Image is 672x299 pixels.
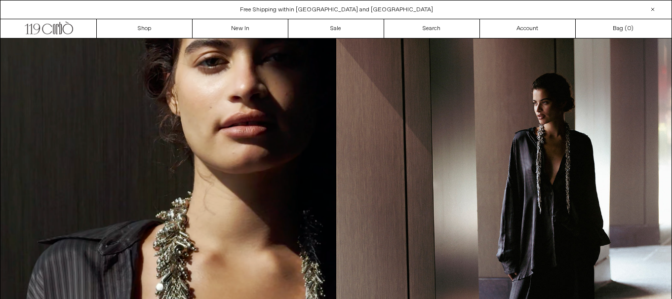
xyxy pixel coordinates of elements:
span: ) [627,24,633,33]
a: Shop [97,19,193,38]
a: New In [193,19,288,38]
span: 0 [627,25,631,33]
a: Search [384,19,480,38]
a: Free Shipping within [GEOGRAPHIC_DATA] and [GEOGRAPHIC_DATA] [240,6,433,14]
a: Bag () [576,19,672,38]
a: Account [480,19,576,38]
a: Sale [288,19,384,38]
